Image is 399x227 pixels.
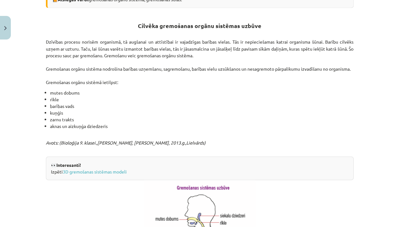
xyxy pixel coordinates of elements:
strong: Cilvēka gremošanas orgānu sistēmas uzbūve [138,22,261,29]
li: zarnu trakts [50,116,353,123]
li: barības vads [50,103,353,109]
strong: Interesanti! [56,162,81,167]
div: 👀 Izpēti [46,156,353,180]
li: kuņģis [50,109,353,116]
li: aknas un aizkuņģa dziedzeris [50,123,353,136]
img: icon-close-lesson-0947bae3869378f0d4975bcd49f059093ad1ed9edebbc8119c70593378902aed.svg [4,26,7,30]
p: Dzīvības procesu norisēm organismā, tā augšanai un attīstībai ir vajadzīgas barības vielas. Tās i... [46,39,353,85]
li: mutes dobums [50,89,353,96]
li: rīkle [50,96,353,103]
a: 3D gremošanas sistēmas modeli [63,168,127,174]
em: Avots: (Bioloģija 9. klasei.,[PERSON_NAME], [PERSON_NAME], 2013.g.,Lielvārds) [46,139,206,145]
